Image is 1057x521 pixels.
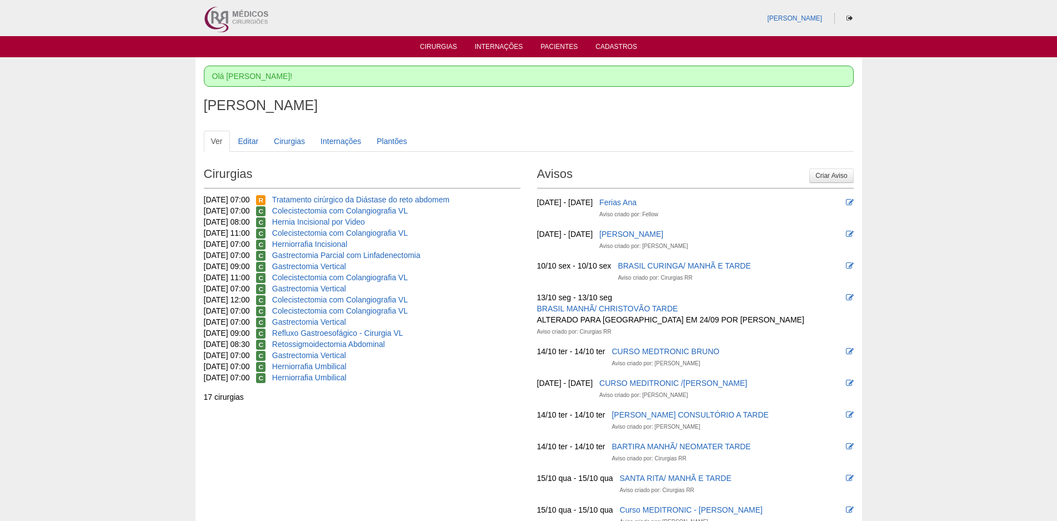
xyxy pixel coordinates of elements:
a: BRASIL CURINGA/ MANHÃ E TARDE [618,261,750,270]
div: Aviso criado por: Cirurgias RR [537,326,612,338]
a: Cadastros [595,43,637,54]
span: Confirmada [256,206,265,216]
i: Editar [846,294,854,301]
span: Confirmada [256,229,265,239]
span: Confirmada [256,262,265,272]
span: [DATE] 12:00 [204,295,250,304]
span: [DATE] 07:00 [204,362,250,371]
a: Pacientes [540,43,578,54]
span: [DATE] 11:00 [204,273,250,282]
div: 10/10 sex - 10/10 sex [537,260,612,271]
span: [DATE] 11:00 [204,229,250,237]
a: Colecistectomia com Colangiografia VL [272,295,408,304]
a: Ferias Ana [599,198,637,207]
span: Confirmada [256,217,265,227]
div: ALTERADO PARA [GEOGRAPHIC_DATA] EM 24/09 POR [PERSON_NAME] [537,314,804,325]
a: Hernia Incisional por Video [272,217,365,226]
div: 15/10 qua - 15/10 qua [537,473,613,484]
i: Editar [846,443,854,450]
a: Tratamento cirúrgico da Diástase do reto abdomem [272,195,449,204]
a: Herniorrafia Umbilical [272,373,347,382]
a: Gastrectomia Vertical [272,262,346,271]
h2: Cirurgias [204,163,520,188]
span: Confirmada [256,240,265,250]
span: Confirmada [256,251,265,261]
a: Colecistectomia com Colangiografia VL [272,306,408,315]
div: [DATE] - [DATE] [537,229,593,240]
div: Aviso criado por: Cirurgias RR [618,272,692,284]
a: Herniorrafia Incisional [272,240,347,249]
i: Editar [846,506,854,514]
a: [PERSON_NAME] CONSULTÓRIO A TARDE [612,410,768,419]
i: Editar [846,411,854,419]
a: Colecistectomia com Colangiografia VL [272,273,408,282]
a: Criar Aviso [809,168,853,183]
span: [DATE] 09:00 [204,329,250,338]
a: CURSO MEDTRONIC BRUNO [612,347,719,356]
div: Aviso criado por: [PERSON_NAME] [599,241,688,252]
i: Editar [846,379,854,387]
span: [DATE] 07:00 [204,206,250,215]
a: Gastrectomia Vertical [272,351,346,360]
span: [DATE] 07:00 [204,284,250,293]
a: Gastrectomia Vertical [272,317,346,326]
a: CURSO MEDITRONIC /[PERSON_NAME] [599,379,747,388]
a: Internações [475,43,523,54]
span: [DATE] 08:00 [204,217,250,226]
span: Confirmada [256,329,265,339]
a: SANTA RITA/ MANHÃ E TARDE [620,474,732,483]
div: 15/10 qua - 15/10 qua [537,504,613,515]
span: Confirmada [256,362,265,372]
span: [DATE] 07:00 [204,240,250,249]
span: Confirmada [256,351,265,361]
div: Aviso criado por: [PERSON_NAME] [599,390,688,401]
span: [DATE] 07:00 [204,306,250,315]
a: Ver [204,131,230,152]
i: Editar [846,199,854,206]
span: [DATE] 09:00 [204,262,250,271]
a: [PERSON_NAME] [767,14,822,22]
span: [DATE] 07:00 [204,317,250,326]
span: [DATE] 08:30 [204,340,250,349]
a: Retossigmoidectomia Abdominal [272,340,385,349]
i: Editar [846,348,854,355]
h1: [PERSON_NAME] [204,98,854,112]
a: [PERSON_NAME] [599,230,663,239]
a: Gastrectomia Vertical [272,284,346,293]
span: Confirmada [256,373,265,383]
div: 14/10 ter - 14/10 ter [537,346,605,357]
a: Cirurgias [267,131,312,152]
div: Olá [PERSON_NAME]! [204,66,854,87]
div: 17 cirurgias [204,391,520,403]
span: Confirmada [256,295,265,305]
div: 14/10 ter - 14/10 ter [537,441,605,452]
a: Plantões [369,131,414,152]
div: [DATE] - [DATE] [537,197,593,208]
span: [DATE] 07:00 [204,351,250,360]
div: 14/10 ter - 14/10 ter [537,409,605,420]
a: Editar [231,131,266,152]
i: Sair [846,15,853,22]
div: 13/10 seg - 13/10 seg [537,292,612,303]
span: [DATE] 07:00 [204,251,250,260]
div: Aviso criado por: Fellow [599,209,658,220]
a: Colecistectomia com Colangiografia VL [272,206,408,215]
a: Colecistectomia com Colangiografia VL [272,229,408,237]
span: Confirmada [256,317,265,328]
span: Confirmada [256,340,265,350]
span: [DATE] 07:00 [204,195,250,204]
div: Aviso criado por: Cirurgias RR [620,485,694,496]
a: Herniorrafia Umbilical [272,362,347,371]
a: Cirurgias [420,43,457,54]
a: BRASIL MANHÃ/ CHRISTOVÃO TARDE [537,304,678,313]
a: Curso MEDITRONIC - [PERSON_NAME] [620,505,763,514]
span: Reservada [256,195,265,205]
span: [DATE] 07:00 [204,373,250,382]
a: Refluxo Gastroesofágico - Cirurgia VL [272,329,403,338]
a: BARTIRA MANHÃ/ NEOMATER TARDE [612,442,750,451]
span: Confirmada [256,284,265,294]
span: Confirmada [256,273,265,283]
i: Editar [846,474,854,482]
div: Aviso criado por: Cirurgias RR [612,453,686,464]
i: Editar [846,230,854,238]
